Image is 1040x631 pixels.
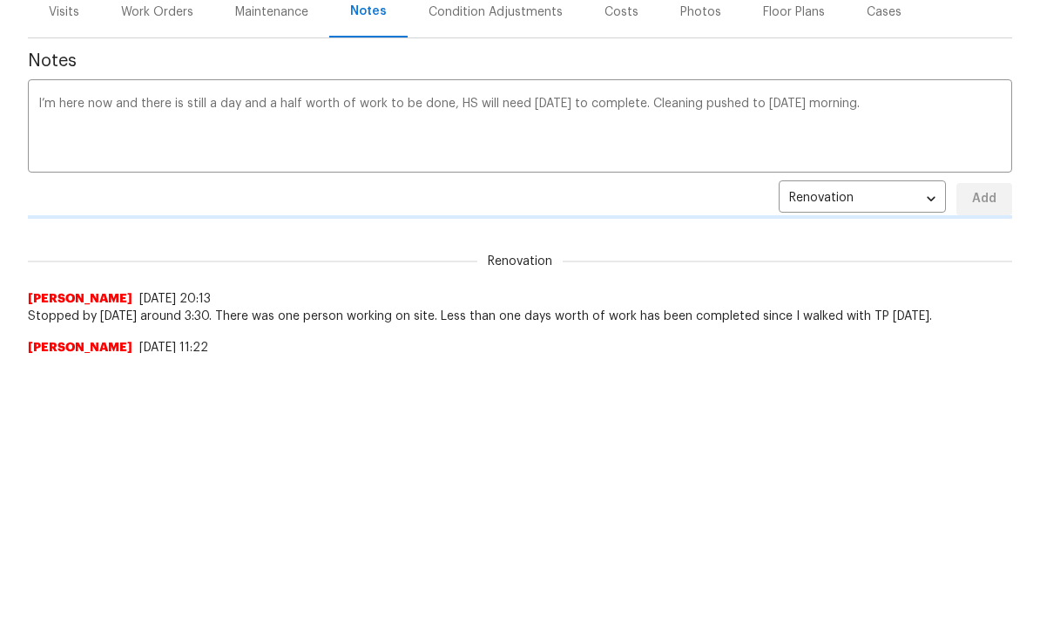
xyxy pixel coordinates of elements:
span: Notes [28,52,1012,70]
span: [DATE] 11:22 [139,342,208,354]
div: Cases [867,3,902,21]
span: [PERSON_NAME] [28,339,132,356]
span: Stopped by [DATE] around 3:30. There was one person working on site. Less than one days worth of ... [28,308,1012,325]
div: Work Orders [121,3,193,21]
span: Renovation [477,253,563,270]
div: Maintenance [235,3,308,21]
div: Renovation [779,178,946,221]
div: Photos [680,3,721,21]
div: Notes [350,3,387,20]
textarea: I’m here now and there is still a day and a half worth of work to be done, HS will need [DATE] to... [38,98,1002,159]
span: [PERSON_NAME] [28,290,132,308]
div: Costs [604,3,638,21]
span: [DATE] 20:13 [139,293,211,305]
div: Floor Plans [763,3,825,21]
div: Condition Adjustments [429,3,563,21]
div: Visits [49,3,79,21]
